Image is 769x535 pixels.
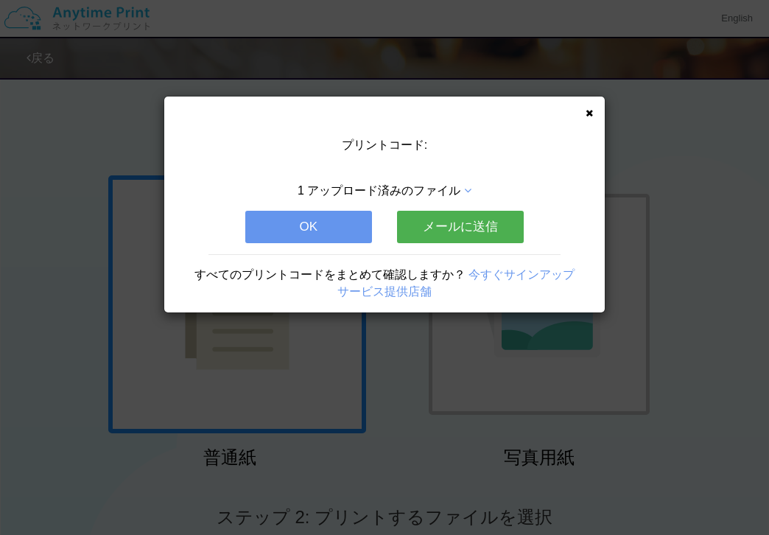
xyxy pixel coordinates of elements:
[342,139,427,151] span: プリントコード:
[468,268,575,281] a: 今すぐサインアップ
[245,211,372,243] button: OK
[298,184,460,197] span: 1 アップロード済みのファイル
[337,285,432,298] a: サービス提供店舗
[194,268,466,281] span: すべてのプリントコードをまとめて確認しますか？
[397,211,524,243] button: メールに送信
